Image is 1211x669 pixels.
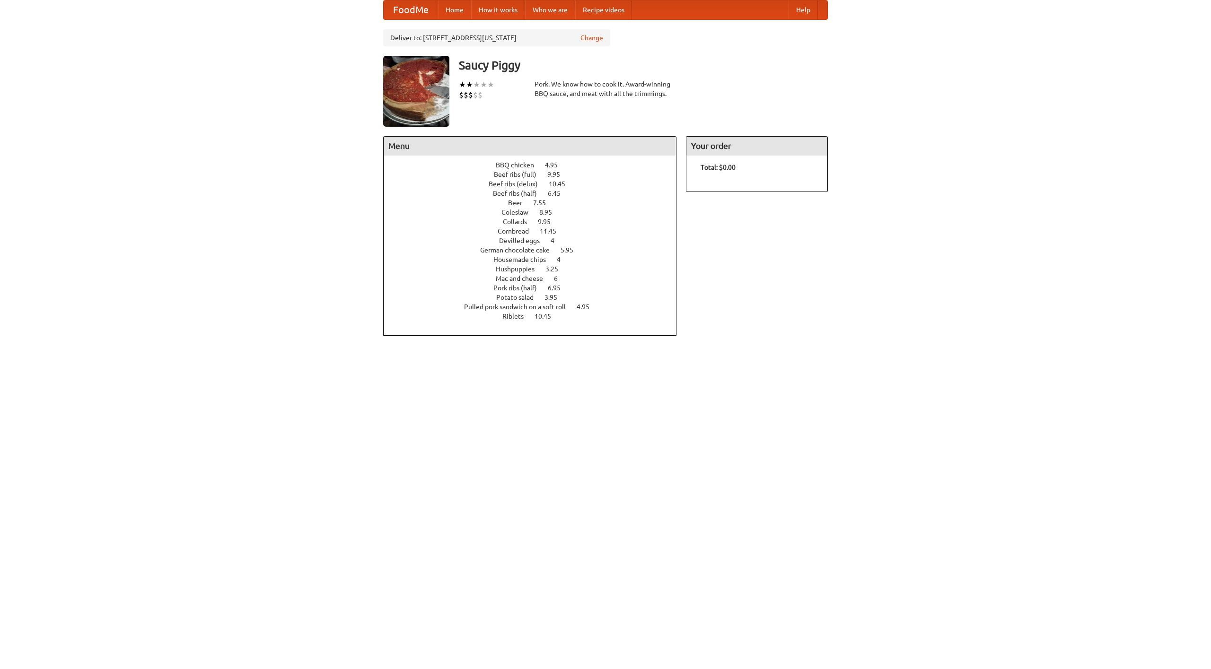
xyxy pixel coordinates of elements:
span: 7.55 [533,199,555,207]
span: Housemade chips [493,256,555,263]
span: 4.95 [545,161,567,169]
li: $ [468,90,473,100]
span: 9.95 [547,171,570,178]
span: BBQ chicken [496,161,544,169]
span: 9.95 [538,218,560,226]
a: Riblets 10.45 [502,313,569,320]
li: $ [478,90,483,100]
span: Beer [508,199,532,207]
span: Cornbread [498,227,538,235]
a: Help [789,0,818,19]
span: 10.45 [549,180,575,188]
a: Cornbread 11.45 [498,227,574,235]
li: ★ [466,79,473,90]
span: 5.95 [561,246,583,254]
li: ★ [487,79,494,90]
a: Hushpuppies 3.25 [496,265,576,273]
span: 8.95 [539,209,562,216]
span: 6.45 [548,190,570,197]
a: How it works [471,0,525,19]
a: Beer 7.55 [508,199,563,207]
span: Beef ribs (half) [493,190,546,197]
a: BBQ chicken 4.95 [496,161,575,169]
span: German chocolate cake [480,246,559,254]
span: Beef ribs (full) [494,171,546,178]
a: Recipe videos [575,0,632,19]
span: Hushpuppies [496,265,544,273]
span: Riblets [502,313,533,320]
h4: Menu [384,137,676,156]
span: Pulled pork sandwich on a soft roll [464,303,575,311]
li: $ [473,90,478,100]
a: Housemade chips 4 [493,256,578,263]
a: Pork ribs (half) 6.95 [493,284,578,292]
li: ★ [480,79,487,90]
a: Home [438,0,471,19]
a: German chocolate cake 5.95 [480,246,591,254]
span: 10.45 [535,313,561,320]
a: Change [580,33,603,43]
li: ★ [459,79,466,90]
span: 3.25 [545,265,568,273]
li: $ [459,90,464,100]
h4: Your order [686,137,827,156]
span: Potato salad [496,294,543,301]
a: Beef ribs (half) 6.45 [493,190,578,197]
div: Pork. We know how to cook it. Award-winning BBQ sauce, and meat with all the trimmings. [535,79,676,98]
a: Potato salad 3.95 [496,294,575,301]
h3: Saucy Piggy [459,56,828,75]
span: 4.95 [577,303,599,311]
span: 6.95 [548,284,570,292]
span: Pork ribs (half) [493,284,546,292]
div: Deliver to: [STREET_ADDRESS][US_STATE] [383,29,610,46]
b: Total: $0.00 [701,164,736,171]
span: 3.95 [544,294,567,301]
a: FoodMe [384,0,438,19]
span: Mac and cheese [496,275,553,282]
a: Coleslaw 8.95 [501,209,570,216]
span: 11.45 [540,227,566,235]
span: 4 [557,256,570,263]
a: Collards 9.95 [503,218,568,226]
a: Mac and cheese 6 [496,275,575,282]
a: Devilled eggs 4 [499,237,572,244]
span: 4 [551,237,564,244]
span: Coleslaw [501,209,538,216]
a: Pulled pork sandwich on a soft roll 4.95 [464,303,607,311]
span: Collards [503,218,536,226]
li: ★ [473,79,480,90]
span: 6 [554,275,567,282]
span: Devilled eggs [499,237,549,244]
a: Who we are [525,0,575,19]
span: Beef ribs (delux) [489,180,547,188]
a: Beef ribs (full) 9.95 [494,171,578,178]
a: Beef ribs (delux) 10.45 [489,180,583,188]
li: $ [464,90,468,100]
img: angular.jpg [383,56,449,127]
